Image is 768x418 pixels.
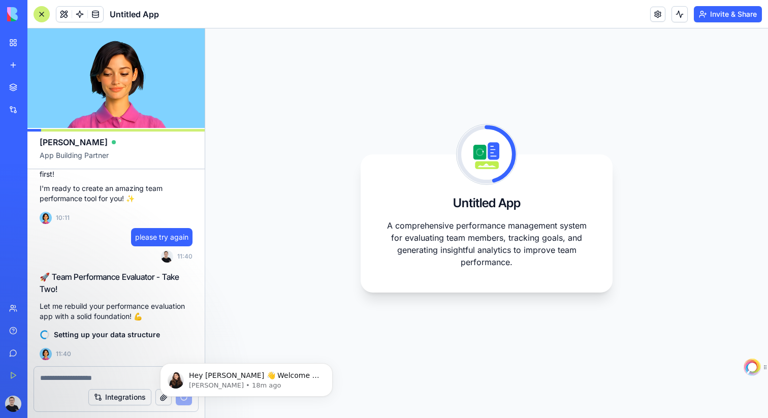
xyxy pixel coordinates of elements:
[54,330,160,340] span: Setting up your data structure
[135,232,188,242] span: please try again
[88,389,151,405] button: Integrations
[145,342,348,413] iframe: Intercom notifications message
[7,7,70,21] img: logo
[40,183,193,204] p: I'm ready to create an amazing team performance tool for you! ✨
[5,396,21,412] img: ACg8ocKbVk0oJKd97pBnW2GNBNS7ewrzfkeWMNPBd2DF5PheZ6gwo2sx=s96-c
[40,271,193,295] h2: 🚀 Team Performance Evaluator - Take Two!
[453,195,521,211] h3: Untitled App
[40,301,193,321] p: Let me rebuild your performance evaluation app with a solid foundation! 💪
[40,348,52,360] img: Ella_00000_wcx2te.png
[177,252,193,261] span: 11:40
[110,8,159,20] span: Untitled App
[161,250,173,263] img: ACg8ocKbVk0oJKd97pBnW2GNBNS7ewrzfkeWMNPBd2DF5PheZ6gwo2sx=s96-c
[40,136,108,148] span: [PERSON_NAME]
[385,219,588,268] p: A comprehensive performance management system for evaluating team members, tracking goals, and ge...
[40,212,52,224] img: Ella_00000_wcx2te.png
[40,150,193,169] span: App Building Partner
[56,214,70,222] span: 10:11
[56,350,71,358] span: 11:40
[694,6,762,22] button: Invite & Share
